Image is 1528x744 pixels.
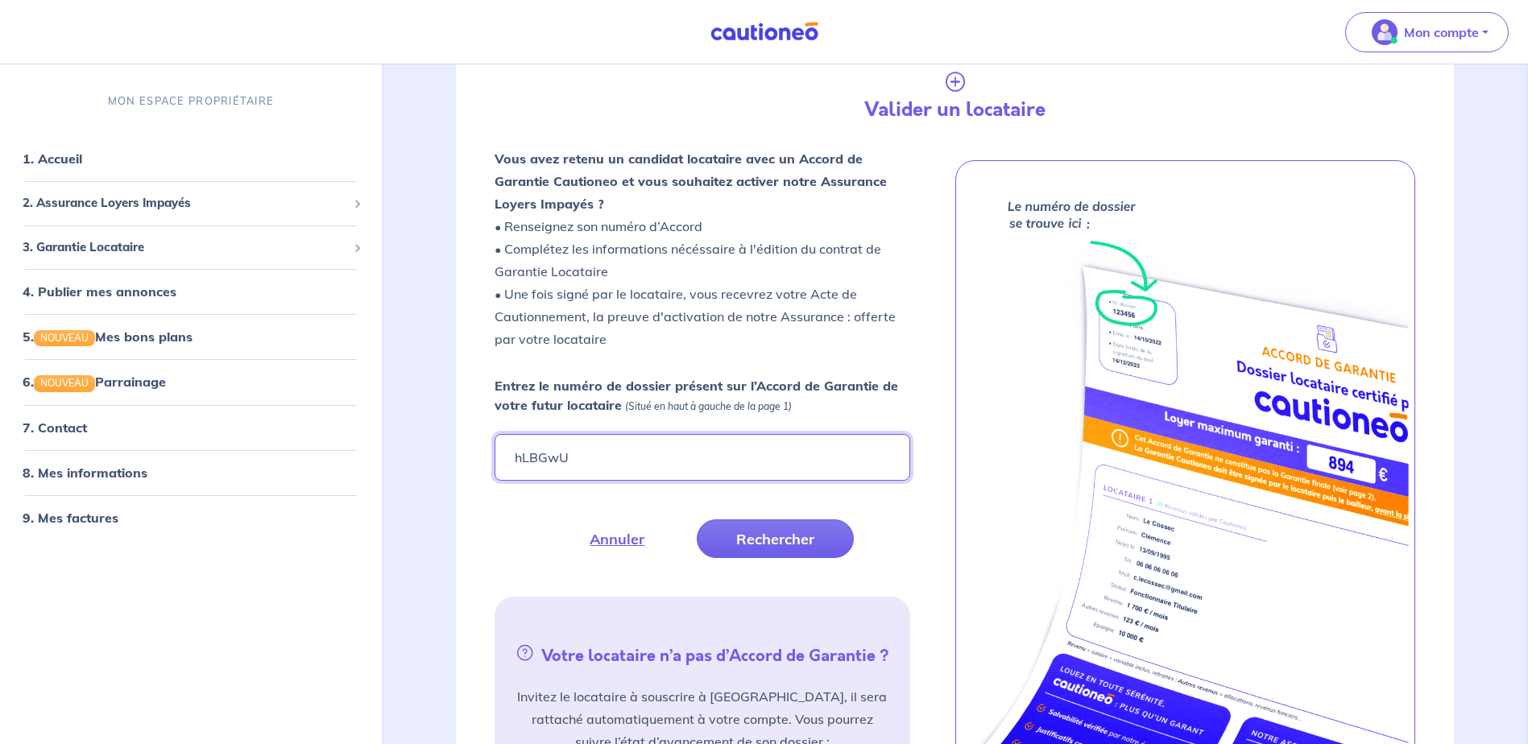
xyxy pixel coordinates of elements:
div: 1. Accueil [6,143,375,176]
span: 3. Garantie Locataire [23,238,347,257]
span: 2. Assurance Loyers Impayés [23,195,347,213]
div: 2. Assurance Loyers Impayés [6,188,375,220]
a: 8. Mes informations [23,465,147,481]
strong: Vous avez retenu un candidat locataire avec un Accord de Garantie Cautioneo et vous souhaitez act... [495,151,887,212]
div: 3. Garantie Locataire [6,232,375,263]
p: • Renseignez son numéro d’Accord • Complétez les informations nécéssaire à l'édition du contrat d... [495,147,909,350]
a: 7. Contact [23,420,87,436]
div: 7. Contact [6,411,375,444]
a: 1. Accueil [23,151,82,167]
img: Cautioneo [704,22,825,42]
a: 9. Mes factures [23,510,118,526]
em: (Situé en haut à gauche de la page 1) [625,400,792,412]
button: Rechercher [697,519,854,558]
button: illu_account_valid_menu.svgMon compte [1345,12,1509,52]
div: 4. Publier mes annonces [6,276,375,308]
input: Ex : 453678 [495,434,909,481]
h5: Votre locataire n’a pas d’Accord de Garantie ? [501,642,903,666]
p: Mon compte [1404,23,1479,42]
img: illu_account_valid_menu.svg [1372,19,1398,45]
button: Annuler [550,519,684,558]
div: 6.NOUVEAUParrainage [6,366,375,399]
a: 4. Publier mes annonces [23,284,176,300]
h4: Valider un locataire [720,98,1190,122]
strong: Entrez le numéro de dossier présent sur l’Accord de Garantie de votre futur locataire [495,378,898,413]
a: 6.NOUVEAUParrainage [23,374,166,391]
p: MON ESPACE PROPRIÉTAIRE [108,93,274,109]
a: 5.NOUVEAUMes bons plans [23,329,193,345]
div: 5.NOUVEAUMes bons plans [6,321,375,353]
div: 9. Mes factures [6,502,375,534]
div: 8. Mes informations [6,457,375,489]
